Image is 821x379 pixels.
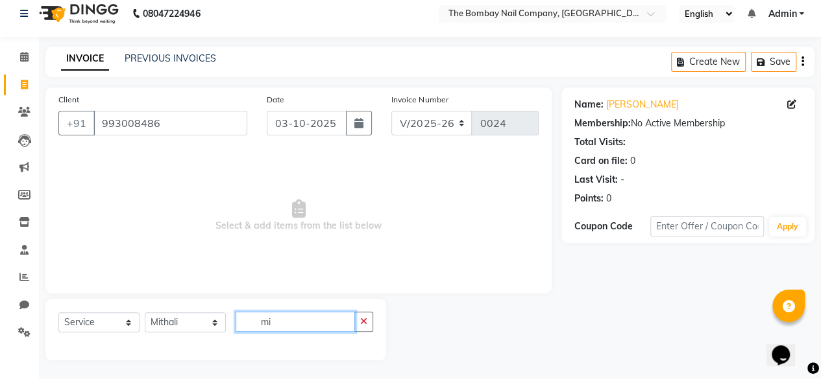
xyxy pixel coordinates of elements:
span: Select & add items from the list below [58,151,539,281]
a: [PERSON_NAME] [606,98,679,111]
button: Apply [769,217,806,236]
div: No Active Membership [574,117,802,130]
input: Search by Name/Mobile/Email/Code [93,111,247,135]
div: 0 [630,154,635,168]
div: Membership: [574,117,631,130]
input: Search or Scan [236,312,355,332]
button: Save [751,52,796,72]
button: +91 [58,111,95,135]
div: Last Visit: [574,173,618,187]
div: Points: [574,192,604,205]
a: INVOICE [61,47,109,71]
div: Coupon Code [574,220,650,233]
a: PREVIOUS INVOICES [125,52,216,64]
iframe: chat widget [766,327,808,366]
label: Date [267,94,284,106]
label: Invoice Number [391,94,448,106]
button: Create New [671,52,746,72]
div: Total Visits: [574,135,626,149]
div: Card on file: [574,154,628,168]
span: Admin [768,7,796,21]
div: Name: [574,98,604,111]
label: Client [58,94,79,106]
div: 0 [606,192,611,205]
div: - [620,173,624,187]
input: Enter Offer / Coupon Code [650,216,764,236]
